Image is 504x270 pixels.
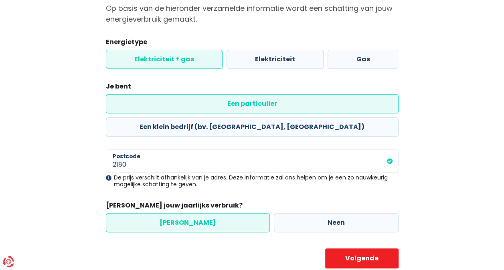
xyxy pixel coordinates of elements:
[227,50,324,69] label: Elektriciteit
[274,213,399,232] label: Neen
[106,149,399,173] input: 1000
[106,174,399,188] div: De prijs verschilt afhankelijk van je adres. Deze informatie zal ons helpen om je een zo nauwkeur...
[106,37,399,50] legend: Energietype
[106,3,399,24] p: Op basis van de hieronder verzamelde informatie wordt een schatting van jouw energieverbruik gema...
[106,201,399,213] legend: [PERSON_NAME] jouw jaarlijks verbruik?
[106,50,223,69] label: Elektriciteit + gas
[328,50,398,69] label: Gas
[106,117,399,137] label: Een klein bedrijf (bv. [GEOGRAPHIC_DATA], [GEOGRAPHIC_DATA])
[106,94,399,113] label: Een particulier
[325,248,399,268] button: Volgende
[106,82,399,94] legend: Je bent
[106,213,270,232] label: [PERSON_NAME]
